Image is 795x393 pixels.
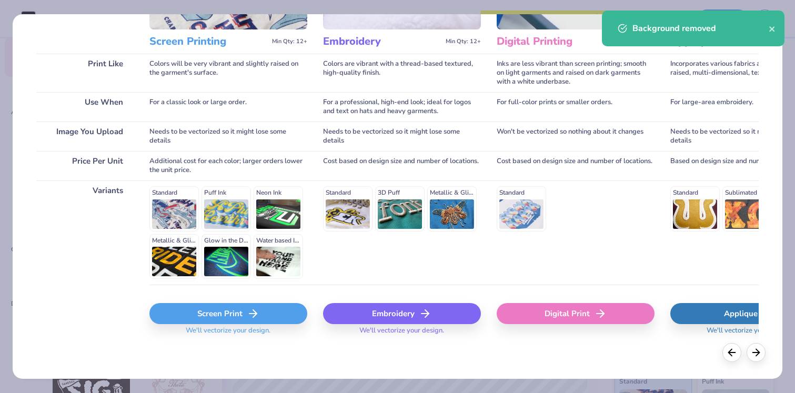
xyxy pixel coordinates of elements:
[769,22,776,35] button: close
[149,151,307,180] div: Additional cost for each color; larger orders lower the unit price.
[36,122,134,151] div: Image You Upload
[497,303,655,324] div: Digital Print
[497,35,615,48] h3: Digital Printing
[497,151,655,180] div: Cost based on design size and number of locations.
[149,303,307,324] div: Screen Print
[355,326,448,341] span: We'll vectorize your design.
[497,122,655,151] div: Won't be vectorized so nothing about it changes
[497,54,655,92] div: Inks are less vibrant than screen printing; smooth on light garments and raised on dark garments ...
[149,92,307,122] div: For a classic look or large order.
[446,38,481,45] span: Min Qty: 12+
[323,151,481,180] div: Cost based on design size and number of locations.
[149,35,268,48] h3: Screen Printing
[497,92,655,122] div: For full-color prints or smaller orders.
[36,151,134,180] div: Price Per Unit
[182,326,275,341] span: We'll vectorize your design.
[632,22,769,35] div: Background removed
[323,35,441,48] h3: Embroidery
[149,54,307,92] div: Colors will be very vibrant and slightly raised on the garment's surface.
[323,54,481,92] div: Colors are vibrant with a thread-based textured, high-quality finish.
[36,54,134,92] div: Print Like
[149,122,307,151] div: Needs to be vectorized so it might lose some details
[323,122,481,151] div: Needs to be vectorized so it might lose some details
[323,92,481,122] div: For a professional, high-end look; ideal for logos and text on hats and heavy garments.
[36,92,134,122] div: Use When
[36,180,134,285] div: Variants
[323,303,481,324] div: Embroidery
[272,38,307,45] span: Min Qty: 12+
